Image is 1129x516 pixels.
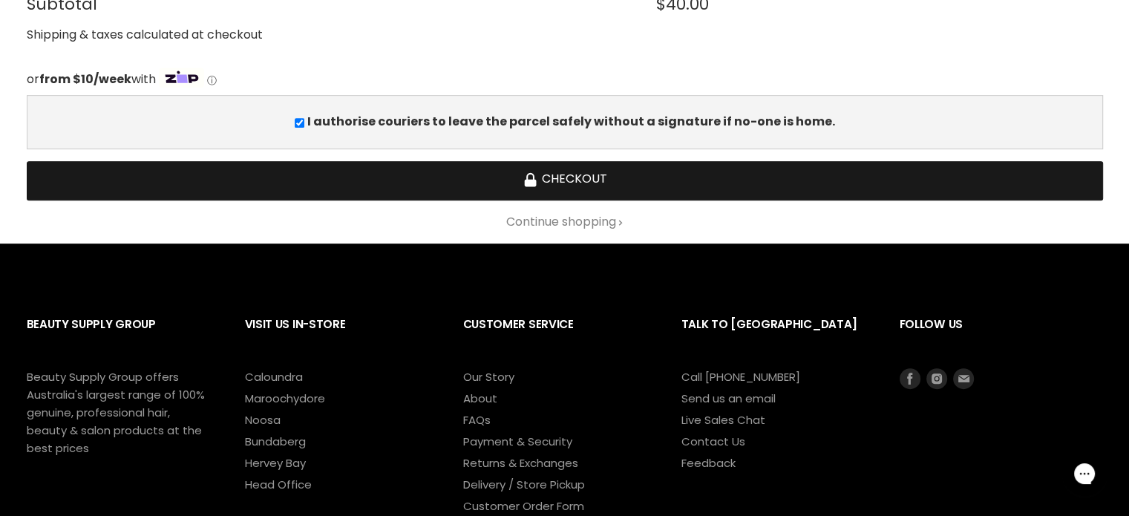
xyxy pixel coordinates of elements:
a: Our Story [463,369,514,385]
a: Maroochydore [245,391,325,406]
a: FAQs [463,412,491,428]
a: About [463,391,497,406]
img: Zip Logo [159,68,205,88]
button: Checkout [27,161,1103,200]
p: Beauty Supply Group offers Australia's largest range of 100% genuine, professional hair, beauty &... [27,368,205,457]
a: Delivery / Store Pickup [463,477,585,492]
h2: Beauty Supply Group [27,306,215,368]
a: Send us an email [681,391,776,406]
a: Payment & Security [463,434,572,449]
a: Head Office [245,477,312,492]
strong: from $10/week [39,71,131,88]
a: Feedback [681,455,736,471]
div: Shipping & taxes calculated at checkout [27,26,1103,45]
a: Live Sales Chat [681,412,765,428]
a: Noosa [245,412,281,428]
a: Call [PHONE_NUMBER] [681,369,800,385]
a: Hervey Bay [245,455,306,471]
a: Continue shopping [27,215,1103,229]
h2: Talk to [GEOGRAPHIC_DATA] [681,306,870,368]
h2: Follow us [900,306,1103,368]
a: Bundaberg [245,434,306,449]
h2: Visit Us In-Store [245,306,433,368]
b: I authorise couriers to leave the parcel safely without a signature if no-one is home. [307,113,835,130]
h2: Customer Service [463,306,652,368]
a: Returns & Exchanges [463,455,578,471]
a: Caloundra [245,369,303,385]
a: Customer Order Form [463,498,584,514]
iframe: Gorgias live chat messenger [1055,446,1114,501]
span: or with [27,71,156,88]
a: Contact Us [681,434,745,449]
